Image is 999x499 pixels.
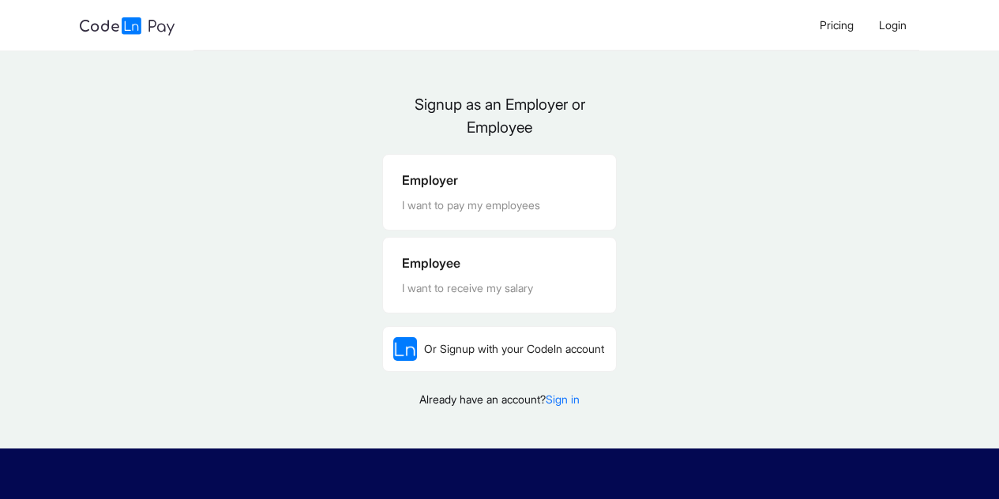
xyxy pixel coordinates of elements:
[402,253,597,273] div: Employee
[546,392,580,406] a: Sign in
[382,391,617,407] p: Already have an account?
[879,18,907,32] span: Login
[393,337,417,361] img: cropped-BS6Xz_mM.png
[402,280,597,297] div: I want to receive my salary
[402,197,597,214] div: I want to pay my employees
[80,17,175,36] img: logo
[382,93,617,139] p: Signup as an Employer or Employee
[820,18,854,32] span: Pricing
[402,171,597,190] div: Employer
[424,342,604,355] span: Or Signup with your Codeln account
